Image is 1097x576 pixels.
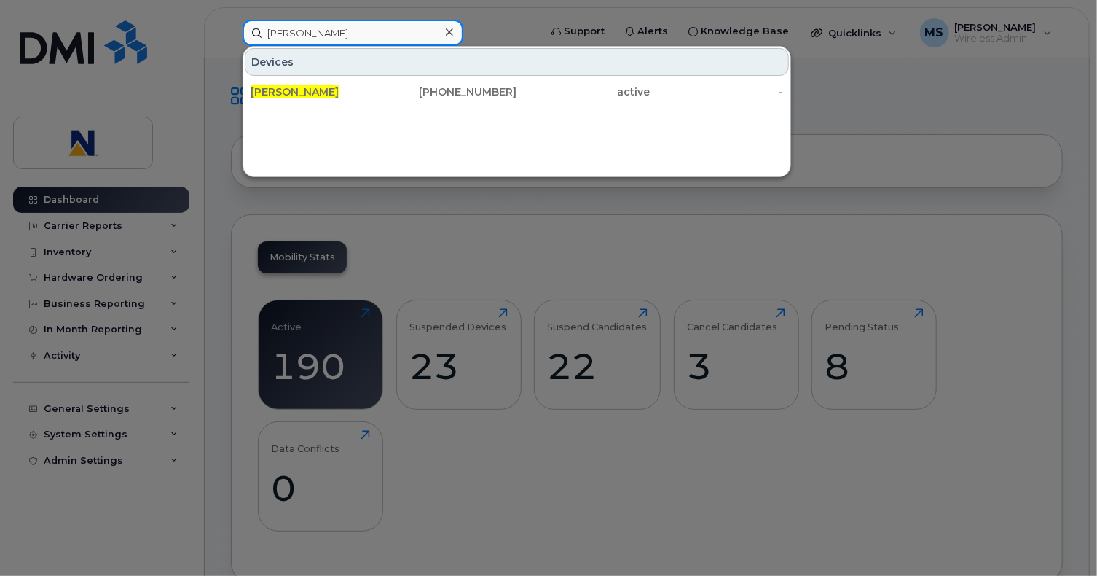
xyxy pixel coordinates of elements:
[517,85,650,99] div: active
[384,85,517,99] div: [PHONE_NUMBER]
[251,85,339,98] span: [PERSON_NAME]
[245,79,789,105] a: [PERSON_NAME][PHONE_NUMBER]active-
[245,48,789,76] div: Devices
[650,85,783,99] div: -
